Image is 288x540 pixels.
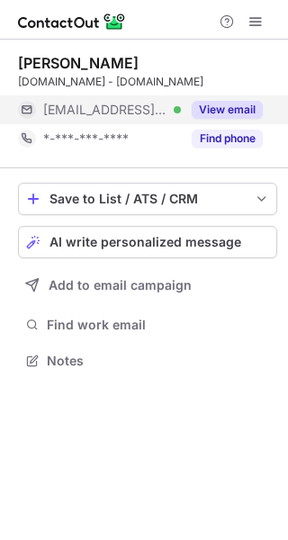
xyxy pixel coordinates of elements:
span: Add to email campaign [49,278,192,292]
div: [PERSON_NAME] [18,54,139,72]
button: Reveal Button [192,101,263,119]
button: Notes [18,348,277,373]
button: Reveal Button [192,130,263,148]
button: save-profile-one-click [18,183,277,215]
button: AI write personalized message [18,226,277,258]
button: Find work email [18,312,277,337]
span: [EMAIL_ADDRESS][DOMAIN_NAME] [43,102,167,118]
span: Notes [47,353,270,369]
div: Save to List / ATS / CRM [49,192,246,206]
span: AI write personalized message [49,235,241,249]
div: [DOMAIN_NAME] - [DOMAIN_NAME] [18,74,277,90]
span: Find work email [47,317,270,333]
img: ContactOut v5.3.10 [18,11,126,32]
button: Add to email campaign [18,269,277,301]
